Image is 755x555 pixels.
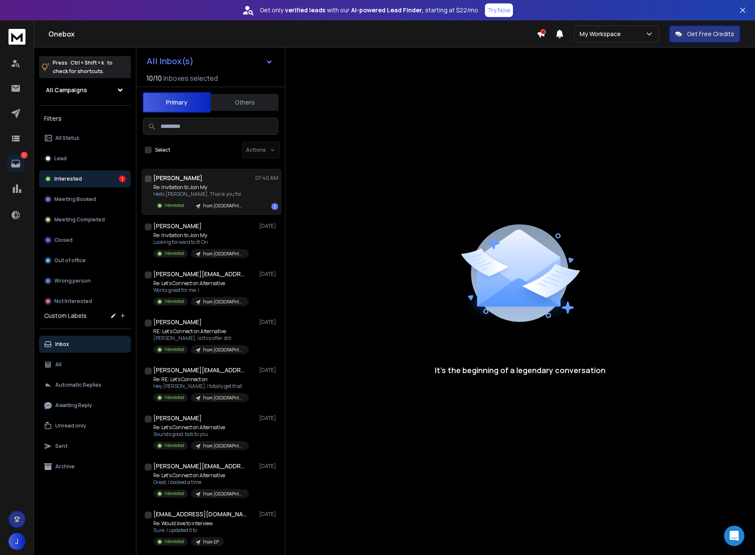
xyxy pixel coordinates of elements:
[153,184,249,191] p: Re: Invitation to Join My
[259,367,278,374] p: [DATE]
[580,30,624,38] p: My Workspace
[485,3,513,17] button: Try Now
[153,462,247,470] h1: [PERSON_NAME][EMAIL_ADDRESS][DOMAIN_NAME]
[39,130,131,147] button: All Status
[153,280,249,287] p: Re: Let's Connect on Alternative
[7,155,24,172] a: 1
[164,490,184,497] p: Interested
[55,463,75,470] p: Archive
[153,479,249,486] p: Great, I booked a time
[153,383,249,390] p: Hey [PERSON_NAME], I totally get that.
[203,299,244,305] p: From [GEOGRAPHIC_DATA]
[351,6,423,14] strong: AI-powered Lead Finder,
[255,175,278,181] p: 07:40 AM
[39,377,131,394] button: Automatic Replies
[211,93,279,112] button: Others
[259,511,278,518] p: [DATE]
[271,203,278,210] div: 1
[55,443,68,450] p: Sent
[146,73,162,83] span: 10 / 10
[153,414,202,422] h1: [PERSON_NAME]
[39,252,131,269] button: Out of office
[153,366,247,374] h1: [PERSON_NAME][EMAIL_ADDRESS][DOMAIN_NAME]
[259,463,278,470] p: [DATE]
[164,346,184,353] p: Interested
[687,30,734,38] p: Get Free Credits
[724,526,744,546] div: Open Intercom Messenger
[203,395,244,401] p: From [GEOGRAPHIC_DATA]
[435,364,606,376] p: It’s the beginning of a legendary conversation
[153,232,249,239] p: Re: Invitation to Join My
[153,472,249,479] p: Re: Let's Connect on Alternative
[259,415,278,422] p: [DATE]
[46,86,87,94] h1: All Campaigns
[55,382,101,388] p: Automatic Replies
[69,58,105,68] span: Ctrl + Shift + k
[259,319,278,326] p: [DATE]
[54,237,73,244] p: Closed
[164,442,184,449] p: Interested
[8,29,25,45] img: logo
[153,376,249,383] p: Re: RE: Let's Connect on
[153,174,203,182] h1: [PERSON_NAME]
[21,152,28,159] p: 1
[153,520,224,527] p: Re: Would love to interview
[164,202,184,209] p: Interested
[39,82,131,99] button: All Campaigns
[203,539,219,545] p: From EP
[164,538,184,545] p: Interested
[39,397,131,414] button: Awaiting Reply
[55,422,86,429] p: Unread only
[153,431,249,438] p: Sounds good, talk to you
[39,113,131,125] h3: Filters
[164,250,184,257] p: Interested
[55,341,69,348] p: Inbox
[8,533,25,550] button: J
[54,155,67,162] p: Lead
[39,211,131,228] button: Meeting Completed
[54,257,86,264] p: Out of office
[146,57,194,65] h1: All Inbox(s)
[153,287,249,294] p: Works great for me, I
[203,251,244,257] p: From [GEOGRAPHIC_DATA]
[153,191,249,198] p: Hello [PERSON_NAME], Thank you for
[53,59,113,76] p: Press to check for shortcuts.
[54,196,96,203] p: Meeting Booked
[39,356,131,373] button: All
[260,6,478,14] p: Get only with our starting at $22/mo
[39,458,131,475] button: Archive
[39,438,131,455] button: Sent
[140,53,280,70] button: All Inbox(s)
[203,443,244,449] p: From [GEOGRAPHIC_DATA]
[44,311,87,320] h3: Custom Labels
[39,336,131,353] button: Inbox
[143,92,211,113] button: Primary
[54,216,105,223] p: Meeting Completed
[153,270,247,278] h1: [PERSON_NAME][EMAIL_ADDRESS][PERSON_NAME][DOMAIN_NAME]
[39,272,131,289] button: Wrong person
[163,73,218,83] h3: Inboxes selected
[54,176,82,182] p: Interested
[164,394,184,401] p: Interested
[39,293,131,310] button: Not Interested
[153,328,249,335] p: RE: Let's Connect on Alternative
[259,271,278,277] p: [DATE]
[155,147,170,153] label: Select
[39,232,131,249] button: Closed
[203,491,244,497] p: From [GEOGRAPHIC_DATA]
[487,6,510,14] p: Try Now
[39,150,131,167] button: Lead
[55,135,79,142] p: All Status
[39,417,131,434] button: Unread only
[153,527,224,534] p: Sure, I updated it to
[54,298,92,305] p: Not Interested
[669,25,740,42] button: Get Free Credits
[55,402,92,409] p: Awaiting Reply
[203,203,244,209] p: From [GEOGRAPHIC_DATA]
[153,424,249,431] p: Re: Let's Connect on Alternative
[153,510,247,518] h1: [EMAIL_ADDRESS][DOMAIN_NAME]
[259,223,278,229] p: [DATE]
[285,6,325,14] strong: verified leads
[39,191,131,208] button: Meeting Booked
